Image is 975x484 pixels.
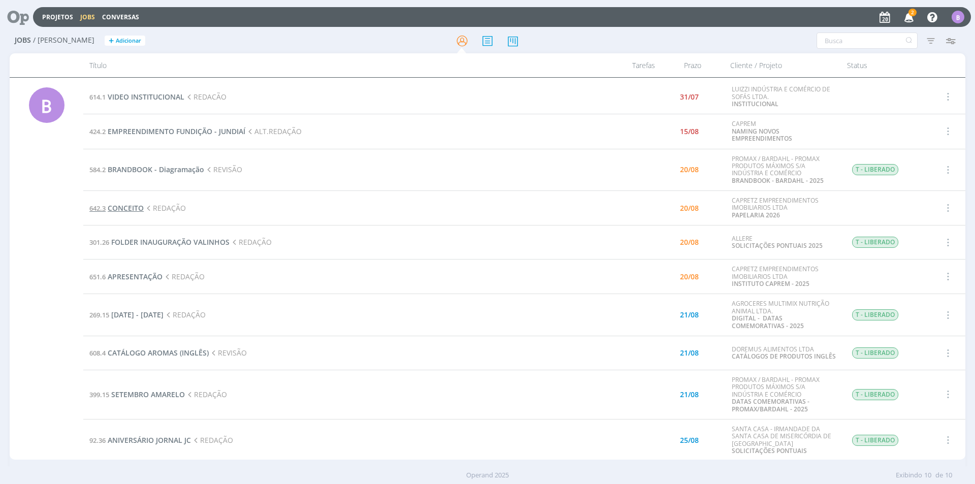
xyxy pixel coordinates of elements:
[732,155,836,185] div: PROMAX / BARDAHL - PROMAX PRODUTOS MÁXIMOS S/A INDÚSTRIA E COMÉRCIO
[732,376,836,413] div: PROMAX / BARDAHL - PROMAX PRODUTOS MÁXIMOS S/A INDÚSTRIA E COMÉRCIO
[732,279,809,288] a: INSTITUTO CAPREM - 2025
[680,239,699,246] div: 20/08
[89,272,162,281] a: 651.6APRESENTAÇÃO
[102,13,139,21] a: Conversas
[89,92,106,102] span: 614.1
[33,36,94,45] span: / [PERSON_NAME]
[680,311,699,318] div: 21/08
[42,13,73,21] a: Projetos
[80,13,95,21] a: Jobs
[935,470,943,480] span: de
[191,435,233,445] span: REDAÇÃO
[732,300,836,330] div: AGROCERES MULTIMIX NUTRIÇÃO ANIMAL LTDA.
[89,310,164,319] a: 269.15[DATE] - [DATE]
[852,237,898,248] span: T - LIBERADO
[89,435,191,445] a: 92.36ANIVERSÁRIO JORNAL JC
[89,272,106,281] span: 651.6
[108,92,184,102] span: VIDEO INSTITUCIONAL
[116,38,141,44] span: Adicionar
[204,165,242,174] span: REVISÃO
[99,13,142,21] button: Conversas
[680,128,699,135] div: 15/08
[924,470,931,480] span: 10
[39,13,76,21] button: Projetos
[89,127,106,136] span: 424.2
[111,237,230,247] span: FOLDER INAUGURAÇÃO VALINHOS
[111,390,185,399] span: SETEMBRO AMARELO
[732,426,836,455] div: SANTA CASA - IRMANDADE DA SANTA CASA DE MISERICÓRDIA DE [GEOGRAPHIC_DATA]
[108,435,191,445] span: ANIVERSÁRIO JORNAL JC
[245,126,302,136] span: ALT.REDAÇÃO
[185,390,227,399] span: REDAÇÃO
[732,127,792,143] a: NAMING NOVOS EMPREENDIMENTOS
[108,203,144,213] span: CONCEITO
[89,348,209,358] a: 608.4CATÁLOGO AROMAS (INGLÊS)
[89,390,109,399] span: 399.15
[732,314,804,330] a: DIGITAL - DATAS COMEMORATIVAS - 2025
[600,53,661,77] div: Tarefas
[680,93,699,101] div: 31/07
[951,8,965,26] button: B
[732,211,780,219] a: PAPELARIA 2026
[732,176,824,185] a: BRANDBOOK - BARDAHL - 2025
[164,310,206,319] span: REDAÇÃO
[852,309,898,320] span: T - LIBERADO
[852,347,898,359] span: T - LIBERADO
[852,389,898,400] span: T - LIBERADO
[89,165,204,174] a: 584.2BRANDBOOK - Diagramação
[841,53,927,77] div: Status
[732,266,836,287] div: CAPRETZ EMPREENDIMENTOS IMOBILIARIOS LTDA
[732,197,836,219] div: CAPRETZ EMPREENDIMENTOS IMOBILIARIOS LTDA
[230,237,272,247] span: REDAÇÃO
[680,349,699,357] div: 21/08
[105,36,145,46] button: +Adicionar
[89,436,106,445] span: 92.36
[732,397,809,413] a: DATAS COMEMORATIVAS - PROMAX/BARDAHL - 2025
[852,164,898,175] span: T - LIBERADO
[89,238,109,247] span: 301.26
[908,9,917,16] span: 2
[209,348,247,358] span: REVISÃO
[15,36,31,45] span: Jobs
[945,470,952,480] span: 10
[108,348,209,358] span: CATÁLOGO AROMAS (INGLÊS)
[89,390,185,399] a: 399.15SETEMBRO AMARELO
[724,53,841,77] div: Cliente / Projeto
[108,272,162,281] span: APRESENTAÇÃO
[732,100,778,108] a: INSTITUCIONAL
[732,241,823,250] a: SOLICITAÇÕES PONTUAIS 2025
[898,8,919,26] button: 2
[77,13,98,21] button: Jobs
[680,273,699,280] div: 20/08
[83,53,600,77] div: Título
[817,33,918,49] input: Busca
[108,126,245,136] span: EMPREENDIMENTO FUNDIÇÃO - JUNDIAÍ
[108,165,204,174] span: BRANDBOOK - Diagramação
[732,235,836,250] div: ALLERE
[952,11,964,23] div: B
[680,437,699,444] div: 25/08
[661,53,724,77] div: Prazo
[89,92,184,102] a: 614.1VIDEO INSTITUCIONAL
[184,92,226,102] span: REDACÃO
[89,348,106,358] span: 608.4
[732,346,836,361] div: DOREMUS ALIMENTOS LTDA
[144,203,186,213] span: REDAÇÃO
[732,120,836,142] div: CAPREM
[732,352,836,361] a: CATÁLOGOS DE PRODUTOS INGLÊS
[680,205,699,212] div: 20/08
[732,446,807,455] a: SOLICITAÇÕES PONTUAIS
[896,470,922,480] span: Exibindo
[109,36,114,46] span: +
[680,166,699,173] div: 20/08
[89,204,106,213] span: 642.3
[89,165,106,174] span: 584.2
[89,310,109,319] span: 269.15
[852,435,898,446] span: T - LIBERADO
[89,237,230,247] a: 301.26FOLDER INAUGURAÇÃO VALINHOS
[111,310,164,319] span: [DATE] - [DATE]
[732,86,836,108] div: LUIZZI INDÚSTRIA E COMÉRCIO DE SOFÁS LTDA.
[162,272,205,281] span: REDAÇÃO
[29,87,64,123] div: B
[89,126,245,136] a: 424.2EMPREENDIMENTO FUNDIÇÃO - JUNDIAÍ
